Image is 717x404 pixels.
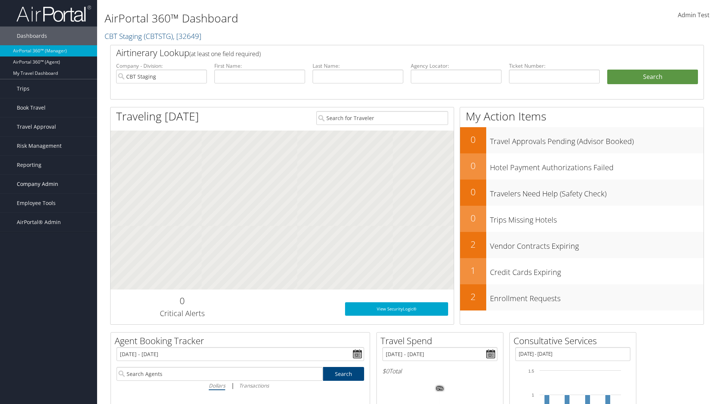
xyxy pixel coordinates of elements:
h3: Travel Approvals Pending (Advisor Booked) [490,132,704,147]
span: (at least one field required) [189,50,261,58]
span: AirPortal® Admin [17,213,61,232]
label: Agency Locator: [411,62,502,70]
span: Risk Management [17,137,62,155]
span: Admin Test [678,11,710,19]
h2: 0 [460,133,486,146]
tspan: 0% [437,386,443,391]
a: 2Vendor Contracts Expiring [460,232,704,258]
h2: Travel Spend [381,334,503,347]
a: 0Trips Missing Hotels [460,206,704,232]
tspan: 1 [532,393,534,397]
h6: Total [382,367,497,375]
span: ( CBTSTG ) [144,31,173,41]
i: Transactions [239,382,269,389]
span: Dashboards [17,27,47,45]
h3: Trips Missing Hotels [490,211,704,225]
a: Admin Test [678,4,710,27]
h2: Consultative Services [513,334,636,347]
h2: Airtinerary Lookup [116,46,649,59]
a: View SecurityLogic® [345,302,448,316]
a: Search [323,367,364,381]
h3: Critical Alerts [116,308,248,319]
button: Search [607,70,698,85]
label: Last Name: [313,62,403,70]
span: Reporting [17,156,41,174]
h2: 0 [116,294,248,307]
h2: 0 [460,186,486,198]
h3: Enrollment Requests [490,290,704,304]
span: Travel Approval [17,117,56,136]
tspan: 1.5 [528,369,534,373]
label: First Name: [214,62,305,70]
h2: 1 [460,264,486,277]
h3: Travelers Need Help (Safety Check) [490,185,704,199]
a: 0Hotel Payment Authorizations Failed [460,153,704,180]
div: | [117,381,364,390]
h2: 0 [460,159,486,172]
h2: 0 [460,212,486,224]
a: 2Enrollment Requests [460,284,704,310]
span: $0 [382,367,389,375]
span: , [ 32649 ] [173,31,201,41]
h1: AirPortal 360™ Dashboard [105,10,508,26]
h1: My Action Items [460,108,704,124]
h3: Hotel Payment Authorizations Failed [490,159,704,173]
h2: Agent Booking Tracker [115,334,370,347]
span: Employee Tools [17,194,56,212]
a: 0Travel Approvals Pending (Advisor Booked) [460,127,704,153]
img: airportal-logo.png [16,5,91,22]
h1: Traveling [DATE] [116,108,199,124]
a: 1Credit Cards Expiring [460,258,704,284]
i: Dollars [209,382,225,389]
h2: 2 [460,290,486,303]
h3: Vendor Contracts Expiring [490,237,704,251]
a: CBT Staging [105,31,201,41]
label: Company - Division: [116,62,207,70]
input: Search Agents [117,367,323,381]
h3: Credit Cards Expiring [490,263,704,278]
a: 0Travelers Need Help (Safety Check) [460,180,704,206]
span: Book Travel [17,98,46,117]
h2: 2 [460,238,486,251]
span: Trips [17,79,30,98]
input: Search for Traveler [316,111,448,125]
span: Company Admin [17,175,58,193]
label: Ticket Number: [509,62,600,70]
